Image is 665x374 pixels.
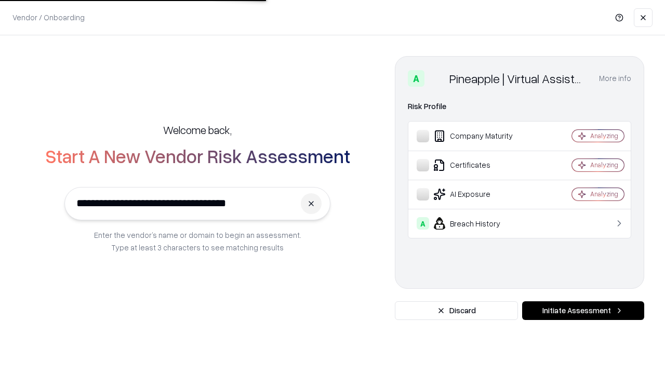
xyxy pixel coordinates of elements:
[417,130,541,142] div: Company Maturity
[417,217,541,230] div: Breach History
[599,69,631,88] button: More info
[395,301,518,320] button: Discard
[449,70,587,87] div: Pineapple | Virtual Assistant Agency
[522,301,644,320] button: Initiate Assessment
[45,145,350,166] h2: Start A New Vendor Risk Assessment
[590,190,618,198] div: Analyzing
[94,229,301,253] p: Enter the vendor’s name or domain to begin an assessment. Type at least 3 characters to see match...
[417,159,541,171] div: Certificates
[12,12,85,23] p: Vendor / Onboarding
[408,70,424,87] div: A
[590,131,618,140] div: Analyzing
[417,217,429,230] div: A
[590,161,618,169] div: Analyzing
[417,188,541,201] div: AI Exposure
[163,123,232,137] h5: Welcome back,
[408,100,631,113] div: Risk Profile
[429,70,445,87] img: Pineapple | Virtual Assistant Agency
